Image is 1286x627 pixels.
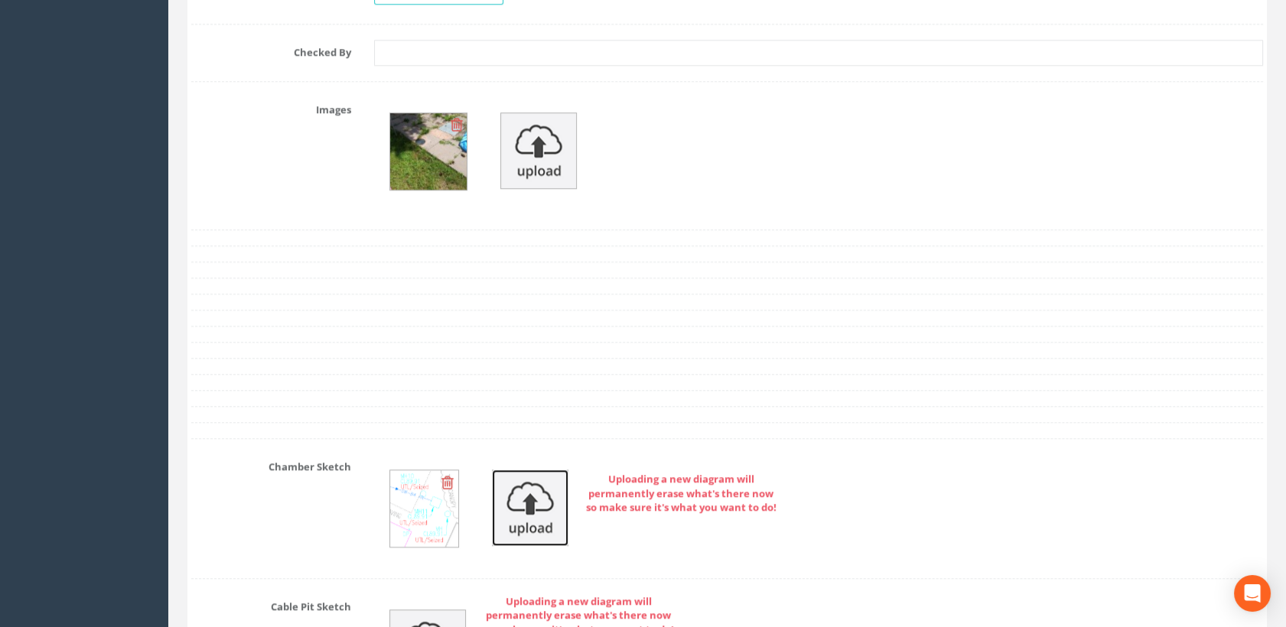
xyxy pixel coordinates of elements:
img: a4748ab3-1723-3183-3aaf-0c81c83fd085_cc62d27b-a951-9cd9-584d-a1f63d8b2bb2_thumb.jpg [390,113,467,190]
label: Images [180,97,363,117]
label: Checked By [180,40,363,60]
img: upload_icon.png [500,112,577,189]
strong: Uploading a new diagram will permanently erase what's there now so make sure it's what you want t... [586,472,776,514]
div: Open Intercom Messenger [1234,575,1271,612]
label: Chamber Sketch [180,454,363,474]
img: upload_icon.png [492,469,568,546]
label: Cable Pit Sketch [180,594,363,614]
img: 687e0ec31745d00014756c39_772a77a6-a031-494d-98fd-6aa7fa318d70.png [390,470,458,547]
